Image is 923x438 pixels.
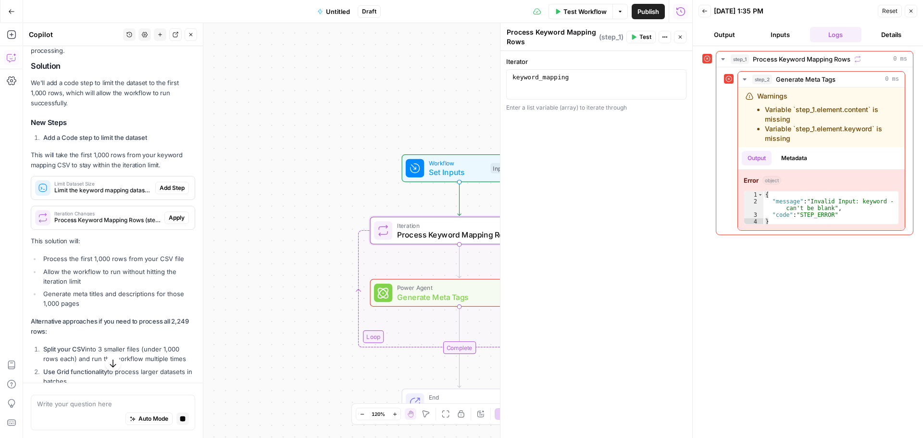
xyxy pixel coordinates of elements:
[742,151,772,165] button: Output
[429,159,486,168] span: Workflow
[372,410,385,418] span: 120%
[758,191,763,198] span: Toggle code folding, rows 1 through 4
[738,72,905,87] button: 0 ms
[54,181,151,186] span: Limit Dataset Size
[54,186,151,195] span: Limit the keyword mapping dataset to 1,000 rows to comply with iteration limits
[775,151,813,165] button: Metadata
[507,27,597,47] textarea: Process Keyword Mapping Rows
[549,4,612,19] button: Test Workflow
[54,216,161,225] span: Process Keyword Mapping Rows (step_1)
[41,367,195,386] li: to process larger datasets in batches
[312,4,356,19] button: Untitled
[698,27,750,42] button: Output
[43,134,147,141] strong: Add a Code step to limit the dataset
[31,236,195,246] p: This solution will:
[41,344,195,363] li: into 3 smaller files (under 1,000 rows each) and run the workflow multiple times
[41,254,195,263] li: Process the first 1,000 rows from your CSV file
[164,212,189,224] button: Apply
[326,7,350,16] span: Untitled
[716,51,913,67] button: 0 ms
[429,166,486,178] span: Set Inputs
[754,27,806,42] button: Inputs
[639,33,651,41] span: Test
[397,229,518,240] span: Process Keyword Mapping Rows
[752,75,772,84] span: step_2
[738,88,905,230] div: 0 ms
[160,184,185,192] span: Add Step
[370,279,549,307] div: ErrorPower AgentGenerate Meta TagsStep 2
[362,7,376,16] span: Draft
[138,414,168,423] span: Auto Mode
[765,105,897,124] li: Variable `step_1.element.content` is missing
[397,221,518,230] span: Iteration
[744,175,759,185] strong: Error
[885,75,899,84] span: 0 ms
[744,198,763,212] div: 2
[43,345,85,353] strong: Split your CSV
[155,182,189,194] button: Add Step
[458,182,461,216] g: Edge from start to step_1
[370,341,549,354] div: Complete
[506,103,686,112] div: Enter a list variable (array) to iterate through
[776,75,836,84] span: Generate Meta Tags
[397,291,517,303] span: Generate Meta Tags
[31,62,195,71] h2: Solution
[882,7,898,15] span: Reset
[370,154,549,182] div: WorkflowSet InputsInputs
[31,78,195,108] p: We'll add a code step to limit the dataset to the first 1,000 rows, which will allow the workflow...
[893,55,907,63] span: 0 ms
[397,283,517,292] span: Power Agent
[878,5,902,17] button: Reset
[506,57,686,66] label: Iterator
[637,7,659,16] span: Publish
[490,163,511,174] div: Inputs
[43,368,107,375] strong: Use Grid functionality
[810,27,862,42] button: Logs
[731,54,749,64] span: step_1
[626,31,656,43] button: Test
[765,124,897,143] li: Variable `step_1.element.keyword` is missing
[41,267,195,286] li: Allow the workflow to run without hitting the iteration limit
[31,150,195,170] p: This will take the first 1,000 rows from your keyword mapping CSV to stay within the iteration li...
[29,30,120,39] div: Copilot
[31,118,195,127] h3: New Steps
[757,91,897,143] div: Warnings
[865,27,917,42] button: Details
[31,317,188,335] strong: Alternative approaches if you need to process all 2,249 rows:
[429,401,507,413] span: Output
[744,212,763,218] div: 3
[762,176,781,185] span: object
[744,218,763,225] div: 4
[716,67,913,235] div: 0 ms
[563,7,607,16] span: Test Workflow
[599,32,624,42] span: ( step_1 )
[744,191,763,198] div: 1
[370,217,549,245] div: LoopErrorIterationProcess Keyword Mapping RowsStep 1
[632,4,665,19] button: Publish
[370,388,549,416] div: EndOutput
[458,354,461,388] g: Edge from step_1-iteration-end to end
[125,413,173,425] button: Auto Mode
[458,244,461,278] g: Edge from step_1 to step_2
[41,289,195,308] li: Generate meta titles and descriptions for those 1,000 pages
[753,54,850,64] span: Process Keyword Mapping Rows
[429,393,507,402] span: End
[169,213,185,222] span: Apply
[54,211,161,216] span: Iteration Changes
[443,341,475,354] div: Complete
